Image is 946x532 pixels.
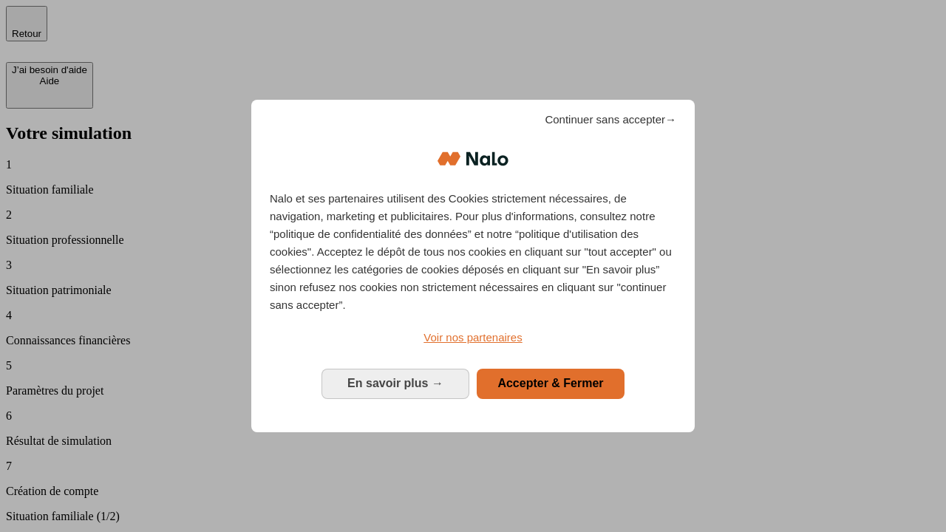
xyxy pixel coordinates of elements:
span: Voir nos partenaires [423,331,522,344]
img: Logo [438,137,508,181]
p: Nalo et ses partenaires utilisent des Cookies strictement nécessaires, de navigation, marketing e... [270,190,676,314]
a: Voir nos partenaires [270,329,676,347]
div: Bienvenue chez Nalo Gestion du consentement [251,100,695,432]
button: Accepter & Fermer: Accepter notre traitement des données et fermer [477,369,625,398]
span: Accepter & Fermer [497,377,603,389]
span: En savoir plus → [347,377,443,389]
button: En savoir plus: Configurer vos consentements [321,369,469,398]
span: Continuer sans accepter→ [545,111,676,129]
